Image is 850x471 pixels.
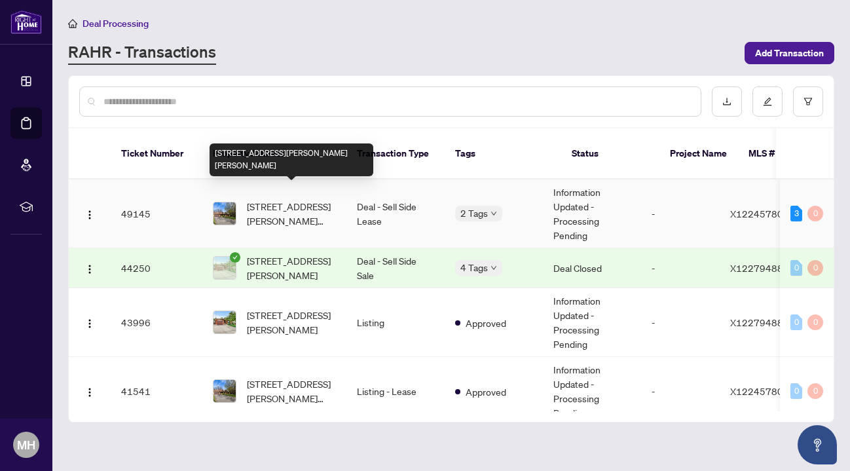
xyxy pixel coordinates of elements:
span: X12245780 [730,385,783,397]
button: Logo [79,381,100,402]
span: 4 Tags [460,260,488,275]
div: 0 [807,314,823,330]
div: 0 [790,383,802,399]
img: thumbnail-img [213,257,236,279]
span: edit [763,97,772,106]
td: - [641,248,720,288]
td: 44250 [111,248,202,288]
th: Status [561,128,659,179]
button: Logo [79,203,100,224]
th: Ticket Number [111,128,202,179]
span: [STREET_ADDRESS][PERSON_NAME][PERSON_NAME] [247,377,336,405]
span: down [490,265,497,271]
span: download [722,97,731,106]
button: filter [793,86,823,117]
div: 0 [807,260,823,276]
span: [STREET_ADDRESS][PERSON_NAME][PERSON_NAME] [247,199,336,228]
td: Information Updated - Processing Pending [543,179,641,248]
button: Add Transaction [745,42,834,64]
span: check-circle [230,252,240,263]
span: Approved [466,385,506,399]
img: Logo [84,387,95,398]
span: Add Transaction [755,43,824,64]
span: X12279488 [730,316,783,328]
td: 41541 [111,357,202,426]
td: Deal Closed [543,248,641,288]
img: Logo [84,264,95,274]
td: 43996 [111,288,202,357]
button: Logo [79,257,100,278]
span: home [68,19,77,28]
span: 2 Tags [460,206,488,221]
img: logo [10,10,42,34]
div: [STREET_ADDRESS][PERSON_NAME][PERSON_NAME] [210,143,373,176]
span: down [490,210,497,217]
td: - [641,288,720,357]
a: RAHR - Transactions [68,41,216,65]
div: 0 [790,260,802,276]
td: Deal - Sell Side Lease [346,179,445,248]
span: X12245780 [730,208,783,219]
th: Tags [445,128,561,179]
div: 0 [807,383,823,399]
button: Logo [79,312,100,333]
div: 0 [807,206,823,221]
button: Open asap [798,425,837,464]
span: [STREET_ADDRESS][PERSON_NAME] [247,254,336,282]
td: Deal - Sell Side Sale [346,248,445,288]
div: 0 [790,314,802,330]
span: [STREET_ADDRESS][PERSON_NAME] [247,308,336,337]
td: - [641,357,720,426]
span: MH [17,436,35,454]
div: 3 [790,206,802,221]
td: Listing - Lease [346,357,445,426]
td: Listing [346,288,445,357]
span: Approved [466,316,506,330]
img: thumbnail-img [213,380,236,402]
th: Property Address [202,128,346,179]
th: Project Name [659,128,738,179]
th: MLS # [738,128,817,179]
td: Information Updated - Processing Pending [543,288,641,357]
span: Deal Processing [83,18,149,29]
td: 49145 [111,179,202,248]
th: Transaction Type [346,128,445,179]
span: X12279488 [730,262,783,274]
img: Logo [84,318,95,329]
img: Logo [84,210,95,220]
img: thumbnail-img [213,311,236,333]
button: download [712,86,742,117]
td: - [641,179,720,248]
td: Information Updated - Processing Pending [543,357,641,426]
button: edit [752,86,783,117]
span: filter [804,97,813,106]
img: thumbnail-img [213,202,236,225]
